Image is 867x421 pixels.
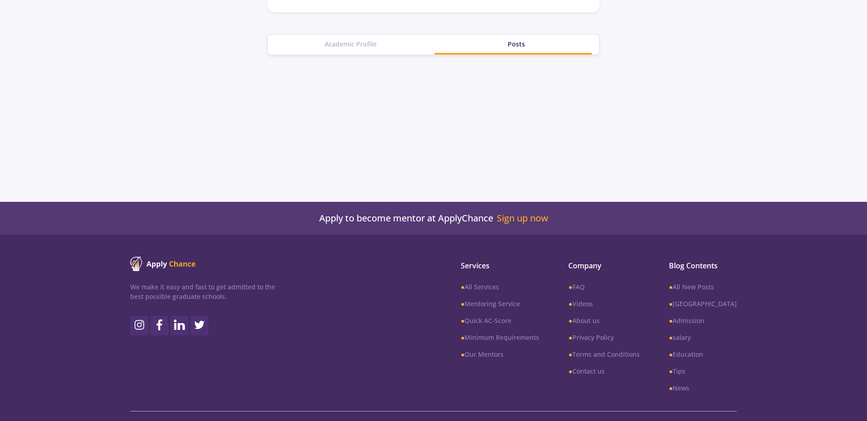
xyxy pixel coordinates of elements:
[461,299,539,308] a: ●Mentoring Service
[669,349,737,359] a: ●Education
[130,257,196,271] img: ApplyChance logo
[568,333,639,342] a: ●Privacy Policy
[669,316,737,325] a: ●Admission
[568,316,639,325] a: ●About us
[568,350,572,359] b: ●
[669,333,673,342] b: ●
[568,333,572,342] b: ●
[568,316,572,325] b: ●
[461,333,539,342] a: ●Minimum Requirements
[461,282,464,291] b: ●
[568,367,572,375] b: ●
[461,260,539,271] span: Services
[669,299,737,308] a: ●[GEOGRAPHIC_DATA]
[461,350,464,359] b: ●
[497,213,548,224] a: Sign up now
[669,383,737,393] a: ●News
[568,282,572,291] b: ●
[568,299,639,308] a: ●Videos
[461,282,539,292] a: ●All Services
[461,316,539,325] a: ●Quick AC-Score
[669,333,737,342] a: ●salary
[461,316,464,325] b: ●
[669,366,737,376] a: ●Tips
[669,350,673,359] b: ●
[461,333,464,342] b: ●
[669,316,673,325] b: ●
[568,282,639,292] a: ●FAQ
[268,39,433,49] div: Academic Profile
[461,299,464,308] b: ●
[568,366,639,376] a: ●Contact us
[669,260,737,271] span: Blog Contents
[669,282,673,291] b: ●
[130,282,275,301] p: We make it easy and fast to get admitted to the best possible graduate schools.
[433,39,599,49] div: Posts
[669,384,673,392] b: ●
[669,367,673,375] b: ●
[669,299,673,308] b: ●
[568,349,639,359] a: ●Terms and Conditions
[461,349,539,359] a: ●Our Mentors
[568,260,639,271] span: Company
[568,299,572,308] b: ●
[669,282,737,292] a: ●All New Posts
